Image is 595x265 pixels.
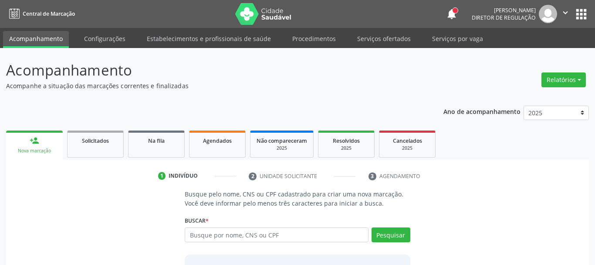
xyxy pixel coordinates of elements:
[12,148,57,154] div: Nova marcação
[78,31,132,46] a: Configurações
[3,31,69,48] a: Acompanhamento
[185,214,209,227] label: Buscar
[385,145,429,151] div: 2025
[393,137,422,145] span: Cancelados
[443,106,521,117] p: Ano de acompanhamento
[426,31,489,46] a: Serviços por vaga
[141,31,277,46] a: Estabelecimentos e profissionais de saúde
[158,172,166,180] div: 1
[203,137,232,145] span: Agendados
[472,7,536,14] div: [PERSON_NAME]
[30,136,39,145] div: person_add
[6,81,414,90] p: Acompanhe a situação das marcações correntes e finalizadas
[257,145,307,151] div: 2025
[539,5,557,23] img: img
[557,5,574,23] button: 
[372,227,410,242] button: Pesquisar
[333,137,360,145] span: Resolvidos
[286,31,342,46] a: Procedimentos
[82,137,109,145] span: Solicitados
[257,137,307,145] span: Não compareceram
[574,7,589,22] button: apps
[541,72,586,87] button: Relatórios
[185,189,410,208] p: Busque pelo nome, CNS ou CPF cadastrado para criar uma nova marcação. Você deve informar pelo men...
[148,137,165,145] span: Na fila
[185,227,368,242] input: Busque por nome, CNS ou CPF
[446,8,458,20] button: notifications
[23,10,75,17] span: Central de Marcação
[6,7,75,21] a: Central de Marcação
[351,31,417,46] a: Serviços ofertados
[6,59,414,81] p: Acompanhamento
[325,145,368,151] div: 2025
[561,8,570,17] i: 
[169,172,198,180] div: Indivíduo
[472,14,536,21] span: Diretor de regulação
